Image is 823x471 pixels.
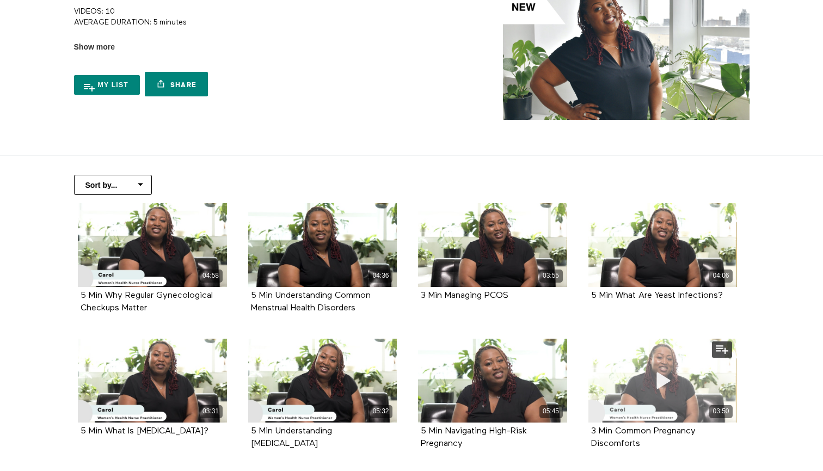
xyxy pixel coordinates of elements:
a: 5 Min Why Regular Gynecological Checkups Matter [81,291,213,312]
strong: 5 Min Why Regular Gynecological Checkups Matter [81,291,213,313]
button: My list [74,75,140,95]
div: 04:36 [369,270,392,282]
div: 04:06 [709,270,733,282]
a: 5 Min What Are Yeast Infections? 04:06 [588,203,738,287]
a: 5 Min Understanding Common Menstrual Health Disorders 04:36 [248,203,397,287]
strong: 5 Min Understanding Common Menstrual Health Disorders [251,291,371,313]
a: 5 Min Understanding Common Menstrual Health Disorders [251,291,371,312]
a: 3 Min Managing PCOS 03:55 [418,203,567,287]
button: Add to my list [712,341,732,358]
div: 03:55 [539,270,563,282]
strong: 5 Min What Is Cervical Cancer? [81,427,208,436]
span: Show more [74,41,115,53]
a: 5 Min What Are Yeast Infections? [591,291,723,299]
div: 04:58 [199,270,223,282]
div: 05:32 [369,405,392,418]
strong: 5 Min What Are Yeast Infections? [591,291,723,300]
p: VIDEOS: 10 AVERAGE DURATION: 5 minutes [74,6,408,28]
a: 5 Min Why Regular Gynecological Checkups Matter 04:58 [78,203,227,287]
a: 5 Min What Is [MEDICAL_DATA]? [81,427,208,435]
a: Share [145,72,208,96]
a: 3 Min Managing PCOS [421,291,508,299]
a: 3 Min Common Pregnancy Discomforts 03:50 [588,339,738,423]
strong: 5 Min Understanding Postpartum Depression [251,427,332,448]
a: 5 Min Understanding [MEDICAL_DATA] [251,427,332,448]
a: 5 Min Understanding Postpartum Depression 05:32 [248,339,397,423]
a: 3 Min Common Pregnancy Discomforts [591,427,696,448]
div: 03:50 [709,405,733,418]
div: 03:31 [199,405,223,418]
a: 5 Min What Is Cervical Cancer? 03:31 [78,339,227,423]
strong: 3 Min Managing PCOS [421,291,508,300]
